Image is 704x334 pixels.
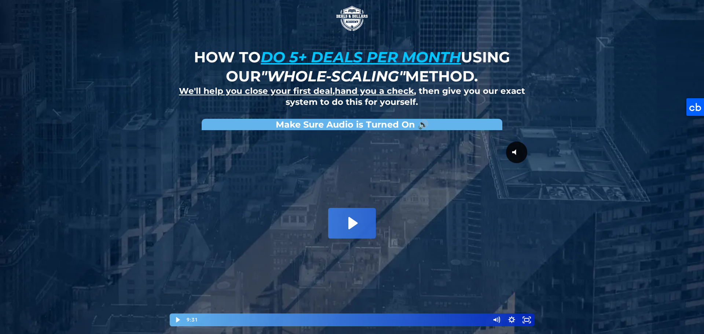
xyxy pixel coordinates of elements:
[179,86,333,96] u: We'll help you close your first deal
[276,119,429,130] strong: Make Sure Audio is Turned On 🔊
[194,48,510,85] strong: How to using our method.
[179,86,525,107] strong: , , then give you our exact system to do this for yourself.
[261,48,461,66] u: do 5+ deals per month
[261,67,405,85] em: "whole-scaling"
[335,86,414,96] u: hand you a check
